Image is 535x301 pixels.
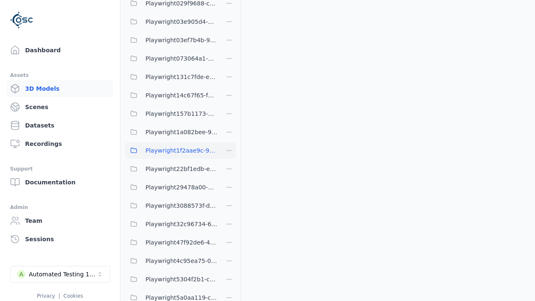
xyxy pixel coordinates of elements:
[17,270,25,278] div: A
[29,270,97,278] div: Automated Testing 1 - Playwright
[10,164,110,174] div: Support
[145,145,217,156] span: Playwright1f2aae9c-9c08-4bb6-a2d5-dc0ac64e971c
[145,109,217,119] span: Playwright157b1173-e73c-4808-a1ac-12e2e4cec217
[125,216,217,232] button: Playwright32c96734-6866-42ae-8456-0f4acea52717
[10,8,33,32] img: Logo
[7,42,113,59] a: Dashboard
[125,13,217,30] button: Playwright03e905d4-0135-4922-94e2-0c56aa41bf04
[64,293,83,299] a: Cookies
[145,17,217,27] span: Playwright03e905d4-0135-4922-94e2-0c56aa41bf04
[125,32,217,48] button: Playwright03ef7b4b-9508-47f0-8afd-5e0ec78663fc
[10,202,110,212] div: Admin
[145,256,217,266] span: Playwright4c95ea75-059d-4cd5-9024-2cd9de30b3b0
[125,271,217,288] button: Playwright5304f2b1-c9d3-459f-957a-a9fd53ec8eaf
[7,117,113,134] a: Datasets
[59,293,60,299] span: |
[125,161,217,177] button: Playwright22bf1edb-e2e4-49eb-ace5-53917e10e3df
[125,142,217,159] button: Playwright1f2aae9c-9c08-4bb6-a2d5-dc0ac64e971c
[7,231,113,247] a: Sessions
[145,72,217,82] span: Playwright131c7fde-e666-4f3e-be7e-075966dc97bc
[125,179,217,196] button: Playwright29478a00-7829-4286-b156-879e6320140f
[145,35,217,45] span: Playwright03ef7b4b-9508-47f0-8afd-5e0ec78663fc
[37,293,55,299] a: Privacy
[125,197,217,214] button: Playwright3088573f-d44d-455e-85f6-006cb06f31fb
[10,266,110,283] button: Select a workspace
[125,69,217,85] button: Playwright131c7fde-e666-4f3e-be7e-075966dc97bc
[145,237,217,247] span: Playwright47f92de6-42b1-4186-9da0-7d6c89d269ce
[7,135,113,152] a: Recordings
[145,90,217,100] span: Playwright14c67f65-f7fa-4a69-9dce-fa9a259dcaa1
[125,253,217,269] button: Playwright4c95ea75-059d-4cd5-9024-2cd9de30b3b0
[125,87,217,104] button: Playwright14c67f65-f7fa-4a69-9dce-fa9a259dcaa1
[125,50,217,67] button: Playwright073064a1-25dc-42be-bd5d-9b023c0ea8dd
[145,54,217,64] span: Playwright073064a1-25dc-42be-bd5d-9b023c0ea8dd
[145,127,217,137] span: Playwright1a082bee-99b4-4375-8133-1395ef4c0af5
[145,164,217,174] span: Playwright22bf1edb-e2e4-49eb-ace5-53917e10e3df
[125,124,217,140] button: Playwright1a082bee-99b4-4375-8133-1395ef4c0af5
[125,234,217,251] button: Playwright47f92de6-42b1-4186-9da0-7d6c89d269ce
[145,274,217,284] span: Playwright5304f2b1-c9d3-459f-957a-a9fd53ec8eaf
[145,182,217,192] span: Playwright29478a00-7829-4286-b156-879e6320140f
[145,219,217,229] span: Playwright32c96734-6866-42ae-8456-0f4acea52717
[7,174,113,191] a: Documentation
[7,212,113,229] a: Team
[7,80,113,97] a: 3D Models
[145,201,217,211] span: Playwright3088573f-d44d-455e-85f6-006cb06f31fb
[10,70,110,80] div: Assets
[7,99,113,115] a: Scenes
[125,105,217,122] button: Playwright157b1173-e73c-4808-a1ac-12e2e4cec217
